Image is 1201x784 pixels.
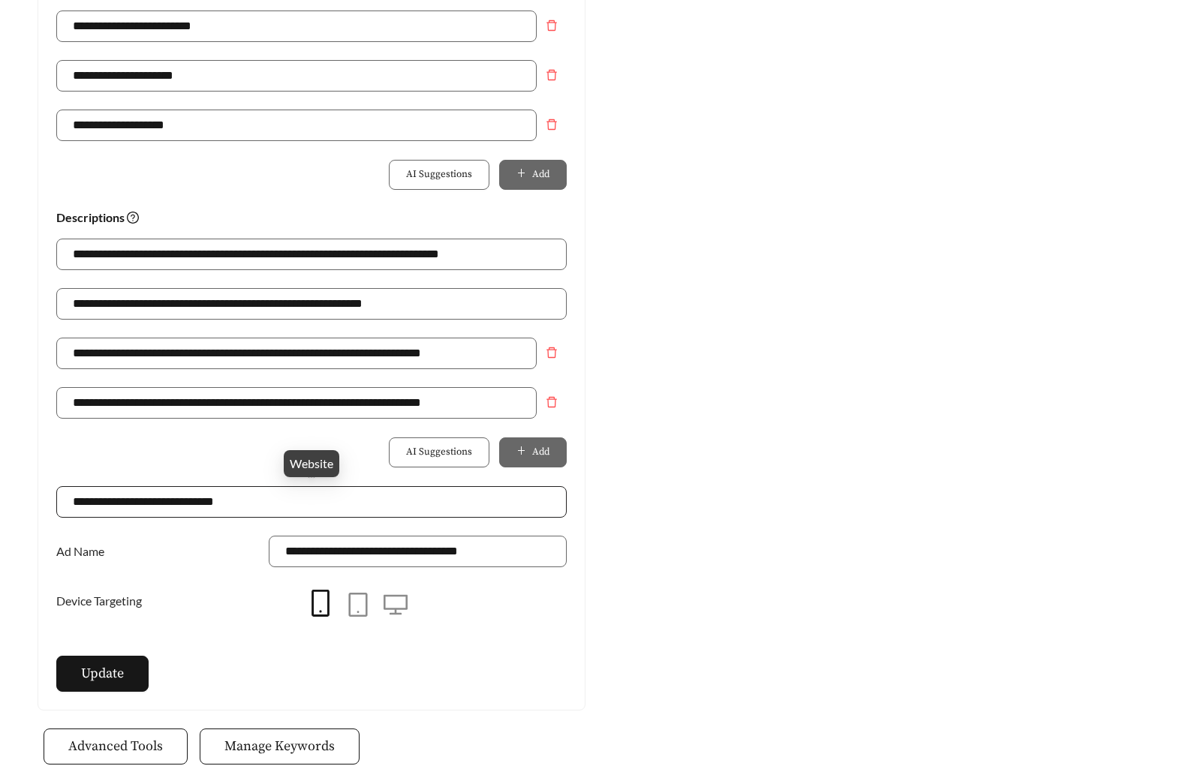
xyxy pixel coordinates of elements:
[537,338,567,368] button: Remove field
[81,663,124,683] span: Update
[537,119,566,131] span: delete
[537,60,567,90] button: Remove field
[56,536,112,567] label: Ad Name
[537,11,567,41] button: Remove field
[284,450,339,477] div: Website
[302,585,339,623] button: mobile
[389,437,489,467] button: AI Suggestions
[127,212,139,224] span: question-circle
[384,593,408,617] span: desktop
[377,587,414,624] button: desktop
[346,593,370,617] span: tablet
[537,110,567,140] button: Remove field
[56,486,567,518] input: Website
[56,210,139,224] strong: Descriptions
[537,20,566,32] span: delete
[44,728,188,764] button: Advanced Tools
[269,536,567,567] input: Ad Name
[307,590,334,617] span: mobile
[56,656,149,692] button: Update
[224,736,335,756] span: Manage Keywords
[537,396,566,408] span: delete
[537,347,566,359] span: delete
[339,587,377,624] button: tablet
[56,585,149,617] label: Device Targeting
[499,160,567,190] button: plusAdd
[406,167,472,182] span: AI Suggestions
[499,437,567,467] button: plusAdd
[537,387,567,417] button: Remove field
[68,736,163,756] span: Advanced Tools
[200,728,360,764] button: Manage Keywords
[406,445,472,460] span: AI Suggestions
[389,160,489,190] button: AI Suggestions
[537,69,566,81] span: delete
